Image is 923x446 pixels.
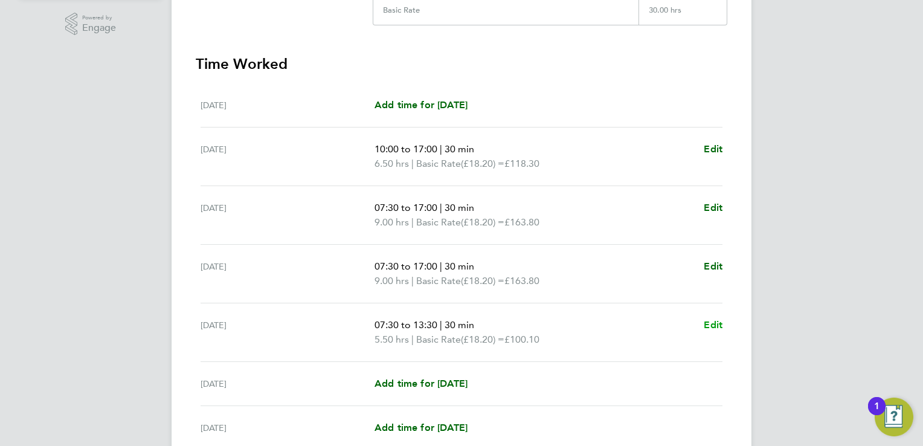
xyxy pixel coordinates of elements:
[704,260,722,272] span: Edit
[375,260,437,272] span: 07:30 to 17:00
[704,318,722,332] a: Edit
[375,275,409,286] span: 9.00 hrs
[82,23,116,33] span: Engage
[375,378,468,389] span: Add time for [DATE]
[411,275,414,286] span: |
[461,275,504,286] span: (£18.20) =
[375,216,409,228] span: 9.00 hrs
[411,334,414,345] span: |
[704,142,722,157] a: Edit
[440,143,442,155] span: |
[201,318,375,347] div: [DATE]
[875,398,913,436] button: Open Resource Center, 1 new notification
[201,142,375,171] div: [DATE]
[704,143,722,155] span: Edit
[504,216,539,228] span: £163.80
[440,319,442,331] span: |
[375,377,468,391] a: Add time for [DATE]
[445,260,474,272] span: 30 min
[375,202,437,213] span: 07:30 to 17:00
[704,319,722,331] span: Edit
[416,157,461,171] span: Basic Rate
[201,201,375,230] div: [DATE]
[65,13,117,36] a: Powered byEngage
[201,377,375,391] div: [DATE]
[201,259,375,288] div: [DATE]
[416,274,461,288] span: Basic Rate
[874,406,880,422] div: 1
[504,275,539,286] span: £163.80
[82,13,116,23] span: Powered by
[375,421,468,435] a: Add time for [DATE]
[196,54,727,74] h3: Time Worked
[445,143,474,155] span: 30 min
[411,158,414,169] span: |
[704,201,722,215] a: Edit
[375,158,409,169] span: 6.50 hrs
[704,259,722,274] a: Edit
[638,5,727,25] div: 30.00 hrs
[375,319,437,331] span: 07:30 to 13:30
[201,98,375,112] div: [DATE]
[461,216,504,228] span: (£18.20) =
[375,98,468,112] a: Add time for [DATE]
[504,334,539,345] span: £100.10
[375,334,409,345] span: 5.50 hrs
[411,216,414,228] span: |
[461,334,504,345] span: (£18.20) =
[383,5,420,15] div: Basic Rate
[375,143,437,155] span: 10:00 to 17:00
[201,421,375,435] div: [DATE]
[445,319,474,331] span: 30 min
[416,332,461,347] span: Basic Rate
[704,202,722,213] span: Edit
[504,158,539,169] span: £118.30
[440,260,442,272] span: |
[440,202,442,213] span: |
[461,158,504,169] span: (£18.20) =
[445,202,474,213] span: 30 min
[416,215,461,230] span: Basic Rate
[375,422,468,433] span: Add time for [DATE]
[375,99,468,111] span: Add time for [DATE]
